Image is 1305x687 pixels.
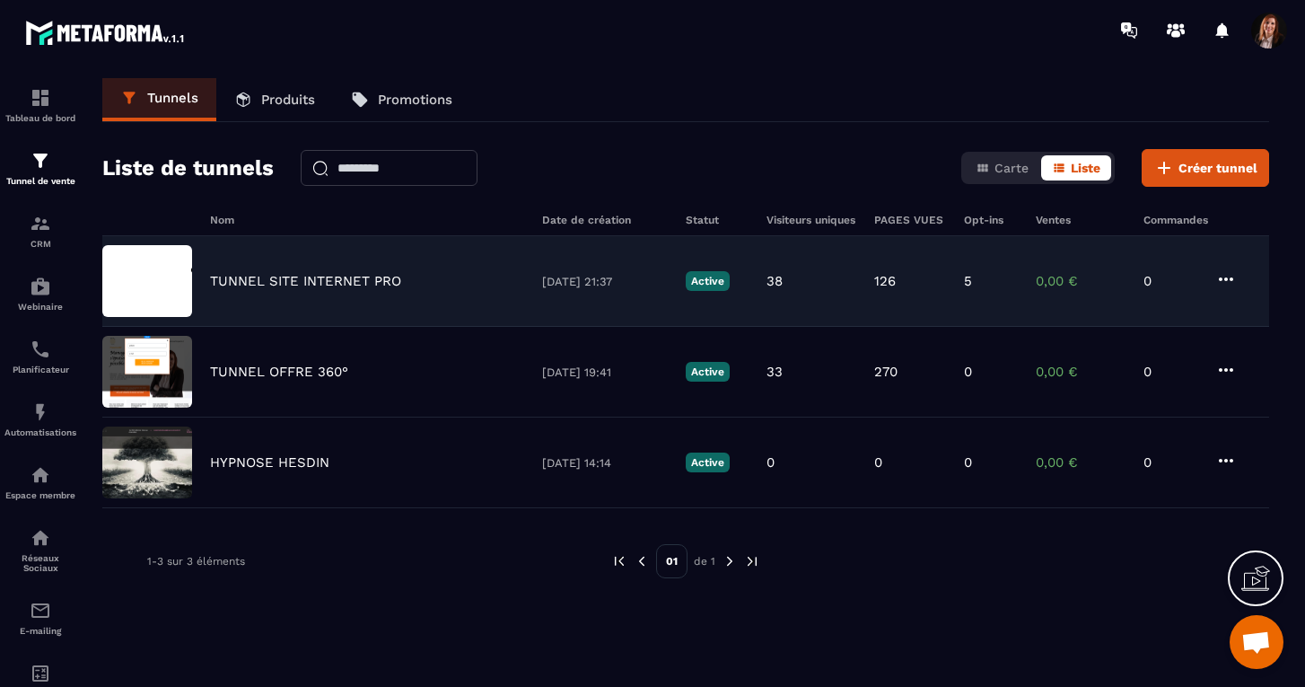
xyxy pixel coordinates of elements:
p: Active [686,362,730,382]
a: formationformationTableau de bord [4,74,76,137]
h6: Visiteurs uniques [766,214,856,226]
img: image [102,336,192,408]
a: formationformationCRM [4,199,76,262]
img: email [30,600,51,621]
a: emailemailE-mailing [4,586,76,649]
h2: Liste de tunnels [102,150,274,186]
p: 0 [1143,364,1197,380]
img: scheduler [30,339,51,360]
h6: Commandes [1143,214,1208,226]
p: HYPNOSE HESDIN [210,454,329,471]
p: 0 [874,454,882,471]
img: next [722,553,738,569]
p: Automatisations [4,427,76,437]
a: automationsautomationsAutomatisations [4,388,76,451]
p: Planificateur [4,365,76,374]
p: 33 [766,364,783,380]
p: 0,00 € [1036,273,1125,289]
h6: PAGES VUES [874,214,946,226]
p: 38 [766,273,783,289]
p: Active [686,453,730,472]
a: Tunnels [102,78,216,121]
button: Liste [1041,155,1111,181]
h6: Statut [686,214,749,226]
p: 0,00 € [1036,364,1125,380]
span: Créer tunnel [1178,159,1257,177]
img: formation [30,87,51,109]
p: TUNNEL OFFRE 360° [210,364,348,380]
img: social-network [30,527,51,549]
p: [DATE] 14:14 [542,456,668,470]
p: 0,00 € [1036,454,1125,471]
a: formationformationTunnel de vente [4,137,76,199]
img: accountant [30,663,51,684]
p: [DATE] 19:41 [542,366,668,379]
p: 126 [874,273,896,289]
p: 5 [964,273,972,289]
img: automations [30,276,51,297]
a: Produits [216,78,333,121]
img: formation [30,213,51,234]
p: E-mailing [4,626,76,636]
img: logo [25,16,187,48]
img: prev [634,553,650,569]
p: de 1 [694,554,715,568]
button: Carte [965,155,1039,181]
button: Créer tunnel [1142,149,1269,187]
p: Webinaire [4,302,76,312]
h6: Nom [210,214,524,226]
h6: Opt-ins [964,214,1018,226]
h6: Ventes [1036,214,1125,226]
a: automationsautomationsWebinaire [4,262,76,325]
p: 0 [964,454,972,471]
h6: Date de création [542,214,668,226]
img: next [744,553,760,569]
p: 0 [1143,273,1197,289]
a: Promotions [333,78,470,121]
p: Active [686,271,730,291]
p: [DATE] 21:37 [542,275,668,288]
a: Ouvrir le chat [1230,615,1283,669]
p: 0 [964,364,972,380]
p: 270 [874,364,898,380]
p: 01 [656,544,688,578]
p: Produits [261,92,315,108]
img: automations [30,464,51,486]
span: Carte [994,161,1029,175]
p: 0 [1143,454,1197,471]
a: automationsautomationsEspace membre [4,451,76,514]
img: image [102,245,192,317]
p: 0 [766,454,775,471]
p: Tunnel de vente [4,176,76,186]
img: image [102,427,192,498]
p: TUNNEL SITE INTERNET PRO [210,273,401,289]
p: Espace membre [4,490,76,500]
span: Liste [1071,161,1100,175]
p: Promotions [378,92,452,108]
p: Tunnels [147,90,198,106]
p: CRM [4,239,76,249]
a: social-networksocial-networkRéseaux Sociaux [4,514,76,586]
img: prev [611,553,627,569]
p: Réseaux Sociaux [4,553,76,573]
img: automations [30,401,51,423]
p: 1-3 sur 3 éléments [147,555,245,568]
a: schedulerschedulerPlanificateur [4,325,76,388]
p: Tableau de bord [4,113,76,123]
img: formation [30,150,51,172]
